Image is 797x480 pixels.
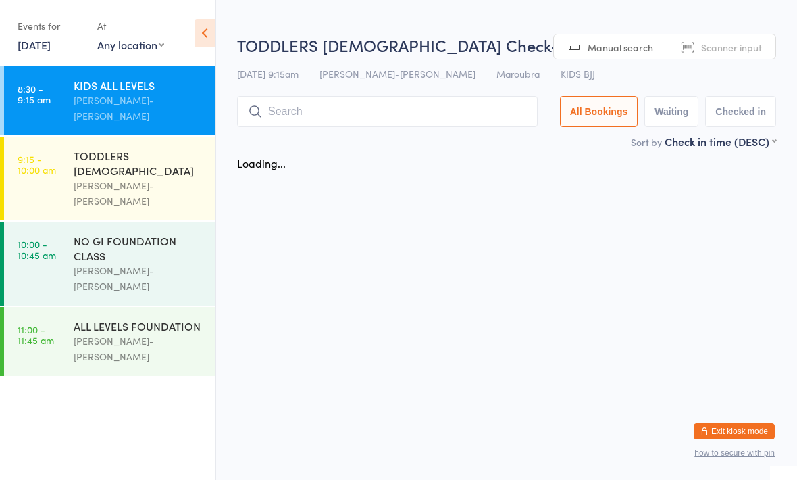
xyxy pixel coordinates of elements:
span: Scanner input [701,41,762,54]
div: NO GI FOUNDATION CLASS [74,233,204,263]
span: Maroubra [496,67,540,80]
input: Search [237,96,538,127]
button: All Bookings [560,96,638,127]
div: [PERSON_NAME]-[PERSON_NAME] [74,93,204,124]
div: [PERSON_NAME]-[PERSON_NAME] [74,178,204,209]
div: Loading... [237,155,286,170]
button: Exit kiosk mode [694,423,775,439]
a: 8:30 -9:15 amKIDS ALL LEVELS[PERSON_NAME]-[PERSON_NAME] [4,66,215,135]
a: 11:00 -11:45 amALL LEVELS FOUNDATION[PERSON_NAME]-[PERSON_NAME] [4,307,215,376]
a: [DATE] [18,37,51,52]
span: Manual search [588,41,653,54]
span: [PERSON_NAME]-[PERSON_NAME] [319,67,475,80]
div: [PERSON_NAME]-[PERSON_NAME] [74,333,204,364]
time: 8:30 - 9:15 am [18,83,51,105]
div: ALL LEVELS FOUNDATION [74,318,204,333]
label: Sort by [631,135,662,149]
a: 9:15 -10:00 amTODDLERS [DEMOGRAPHIC_DATA][PERSON_NAME]-[PERSON_NAME] [4,137,215,220]
div: At [97,15,164,37]
div: Check in time (DESC) [665,134,776,149]
a: 10:00 -10:45 amNO GI FOUNDATION CLASS[PERSON_NAME]-[PERSON_NAME] [4,222,215,306]
time: 11:00 - 11:45 am [18,324,54,345]
div: [PERSON_NAME]-[PERSON_NAME] [74,263,204,294]
div: KIDS ALL LEVELS [74,78,204,93]
button: Waiting [644,96,698,127]
h2: TODDLERS [DEMOGRAPHIC_DATA] Check-in [237,34,776,56]
div: Events for [18,15,84,37]
time: 10:00 - 10:45 am [18,239,56,260]
button: how to secure with pin [694,448,775,458]
time: 9:15 - 10:00 am [18,153,56,175]
button: Checked in [705,96,776,127]
div: TODDLERS [DEMOGRAPHIC_DATA] [74,148,204,178]
div: Any location [97,37,164,52]
span: KIDS BJJ [561,67,595,80]
span: [DATE] 9:15am [237,67,299,80]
